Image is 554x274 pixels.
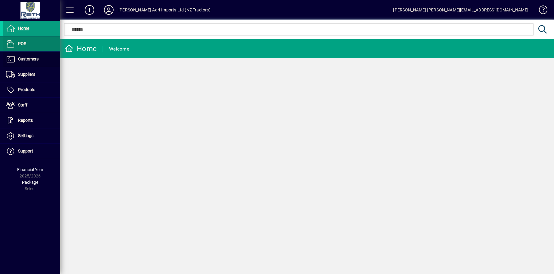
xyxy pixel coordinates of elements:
[17,167,43,172] span: Financial Year
[3,128,60,143] a: Settings
[3,82,60,97] a: Products
[18,103,27,107] span: Staff
[393,5,528,15] div: [PERSON_NAME] [PERSON_NAME][EMAIL_ADDRESS][DOMAIN_NAME]
[534,1,546,21] a: Knowledge Base
[18,133,33,138] span: Settings
[18,41,26,46] span: POS
[18,72,35,77] span: Suppliers
[18,149,33,153] span: Support
[109,44,129,54] div: Welcome
[80,5,99,15] button: Add
[3,52,60,67] a: Customers
[18,118,33,123] span: Reports
[18,26,29,31] span: Home
[99,5,118,15] button: Profile
[118,5,211,15] div: [PERSON_NAME] Agri-Imports Ltd (NZ Tractors)
[3,67,60,82] a: Suppliers
[18,87,35,92] span: Products
[3,98,60,113] a: Staff
[3,113,60,128] a: Reports
[65,44,97,54] div: Home
[3,36,60,51] a: POS
[22,180,38,185] span: Package
[3,144,60,159] a: Support
[18,57,39,61] span: Customers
